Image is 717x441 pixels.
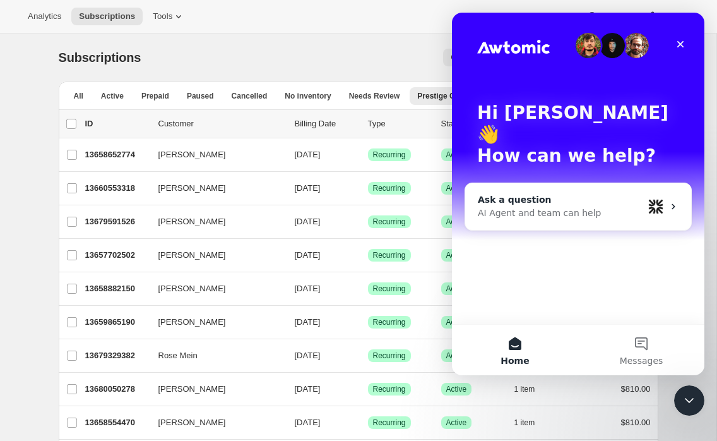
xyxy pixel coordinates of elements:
span: [DATE] [295,317,321,327]
iframe: Intercom live chat [674,385,704,416]
button: Help [578,8,636,25]
span: Paused [187,91,214,101]
button: Rose Mein [151,346,277,366]
span: Help [598,11,615,21]
span: Recurring [373,183,406,193]
iframe: Intercom live chat [452,13,704,375]
span: [DATE] [295,418,321,427]
span: Active [446,217,467,227]
div: 13658652774[PERSON_NAME][DATE]SuccessRecurringSuccessActive1 item$810.00 [85,146,651,164]
p: Customer [158,118,285,130]
div: 13679591526[PERSON_NAME][DATE]SuccessRecurringSuccessActive1 item$810.00 [85,213,651,231]
span: Prestige Gold Modifier [417,91,498,101]
span: Recurring [373,284,406,294]
div: 13659865190[PERSON_NAME][DATE]SuccessRecurringSuccessActive1 item$810.00 [85,313,651,331]
p: 13657702502 [85,249,148,262]
span: Tools [153,11,172,21]
span: 1 item [514,418,535,428]
span: Cancelled [232,91,268,101]
span: [DATE] [295,183,321,193]
span: [PERSON_NAME] [158,215,226,228]
span: Recurring [373,418,406,428]
div: 13658882150[PERSON_NAME][DATE]SuccessRecurringSuccessActive1 item$810.00 [85,280,651,298]
div: 13660553318[PERSON_NAME][DATE]SuccessRecurringSuccessActive1 item$810.00 [85,179,651,197]
span: Recurring [373,384,406,394]
span: [PERSON_NAME] [158,148,226,161]
button: [PERSON_NAME] [151,379,277,399]
span: Active [446,250,467,260]
span: Active [446,284,467,294]
span: [DATE] [295,384,321,394]
span: $810.00 [621,418,651,427]
div: 13657702502[PERSON_NAME][DATE]SuccessRecurringSuccessActive1 item$810.00 [85,246,651,264]
div: IDCustomerBilling DateTypeStatusItemsTotal [85,118,651,130]
div: 13679329382Rose Mein[DATE]SuccessRecurringSuccessActive1 item$810.00 [85,347,651,365]
p: Status [441,118,504,130]
span: [PERSON_NAME] [158,416,226,429]
span: Active [446,183,467,193]
span: [DATE] [295,284,321,293]
span: [PERSON_NAME] [158,249,226,262]
span: [DATE] [295,250,321,260]
p: 13658554470 [85,416,148,429]
button: [PERSON_NAME] [151,279,277,299]
span: Prepaid [141,91,169,101]
span: [PERSON_NAME] [158,316,226,329]
span: Active [446,351,467,361]
p: ID [85,118,148,130]
span: Recurring [373,351,406,361]
p: 13679591526 [85,215,148,228]
span: Rose Mein [158,349,198,362]
span: Recurring [373,250,406,260]
span: Recurring [373,217,406,227]
button: [PERSON_NAME] [151,145,277,165]
span: Recurring [373,150,406,160]
button: 1 item [514,380,549,398]
span: Analytics [28,11,61,21]
p: 13660553318 [85,182,148,195]
div: Type [368,118,431,130]
span: [DATE] [295,217,321,226]
p: 13659865190 [85,316,148,329]
span: Active [446,317,467,327]
span: [PERSON_NAME] [158,383,226,396]
button: Analytics [20,8,69,25]
button: 1 item [514,414,549,432]
span: Active [101,91,124,101]
button: [PERSON_NAME] [151,178,277,198]
button: [PERSON_NAME] [151,245,277,265]
div: 13680050278[PERSON_NAME][DATE]SuccessRecurringSuccessActive1 item$810.00 [85,380,651,398]
span: Settings [659,11,689,21]
span: Needs Review [349,91,400,101]
span: 1 item [514,384,535,394]
span: Active [446,384,467,394]
button: Subscriptions [71,8,143,25]
div: 13658554470[PERSON_NAME][DATE]SuccessRecurringSuccessActive1 item$810.00 [85,414,651,432]
button: [PERSON_NAME] [151,312,277,332]
span: $810.00 [621,384,651,394]
span: [PERSON_NAME] [158,282,226,295]
button: [PERSON_NAME] [151,212,277,232]
span: [DATE] [295,150,321,159]
p: 13658882150 [85,282,148,295]
p: Billing Date [295,118,358,130]
p: 13658652774 [85,148,148,161]
p: 13680050278 [85,383,148,396]
span: No inventory [285,91,331,101]
span: Active [446,418,467,428]
button: [PERSON_NAME] [151,413,277,433]
span: [DATE] [295,351,321,360]
span: All [74,91,83,101]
